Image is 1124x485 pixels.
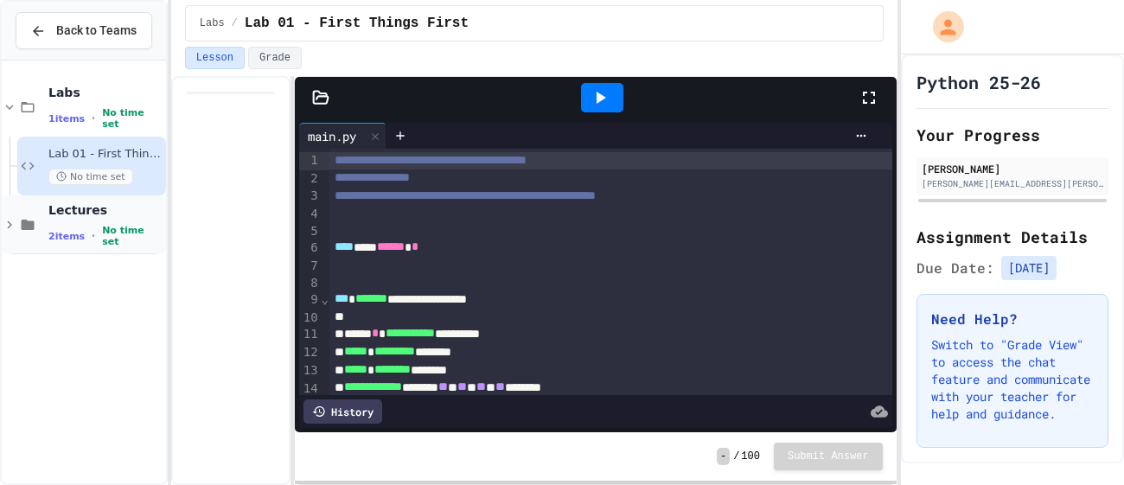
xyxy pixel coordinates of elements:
p: Switch to "Grade View" to access the chat feature and communicate with your teacher for help and ... [931,336,1094,423]
div: 14 [299,380,321,399]
span: Due Date: [916,258,994,278]
span: Labs [200,16,225,30]
div: 12 [299,344,321,362]
button: Back to Teams [16,12,152,49]
span: • [92,112,95,125]
span: 100 [741,450,760,463]
div: 3 [299,188,321,206]
span: 2 items [48,231,85,242]
h3: Need Help? [931,309,1094,329]
div: 7 [299,258,321,275]
div: 11 [299,326,321,344]
button: Grade [248,47,302,69]
button: Lesson [185,47,245,69]
div: 1 [299,152,321,170]
div: 10 [299,310,321,327]
span: / [733,450,739,463]
div: History [303,399,382,424]
h2: Your Progress [916,123,1108,147]
span: / [232,16,238,30]
span: Fold line [321,292,329,306]
h2: Assignment Details [916,225,1108,249]
span: Submit Answer [788,450,869,463]
div: 13 [299,362,321,380]
div: [PERSON_NAME][EMAIL_ADDRESS][PERSON_NAME][DOMAIN_NAME] [922,177,1103,190]
span: Back to Teams [56,22,137,40]
div: main.py [299,123,386,149]
div: 5 [299,223,321,240]
span: No time set [102,107,163,130]
span: No time set [102,225,163,247]
div: 4 [299,206,321,223]
span: Lab 01 - First Things First [245,13,469,34]
div: 2 [299,170,321,188]
div: main.py [299,127,365,145]
div: 6 [299,239,321,258]
button: Submit Answer [774,443,883,470]
span: • [92,229,95,243]
span: 1 items [48,113,85,124]
span: Lectures [48,202,163,218]
h1: Python 25-26 [916,70,1041,94]
div: My Account [915,7,968,47]
span: [DATE] [1001,256,1057,280]
div: 8 [299,275,321,292]
span: No time set [48,169,133,185]
span: - [717,448,730,465]
span: Lab 01 - First Things First [48,147,163,162]
div: [PERSON_NAME] [922,161,1103,176]
div: 9 [299,291,321,310]
span: Labs [48,85,163,100]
